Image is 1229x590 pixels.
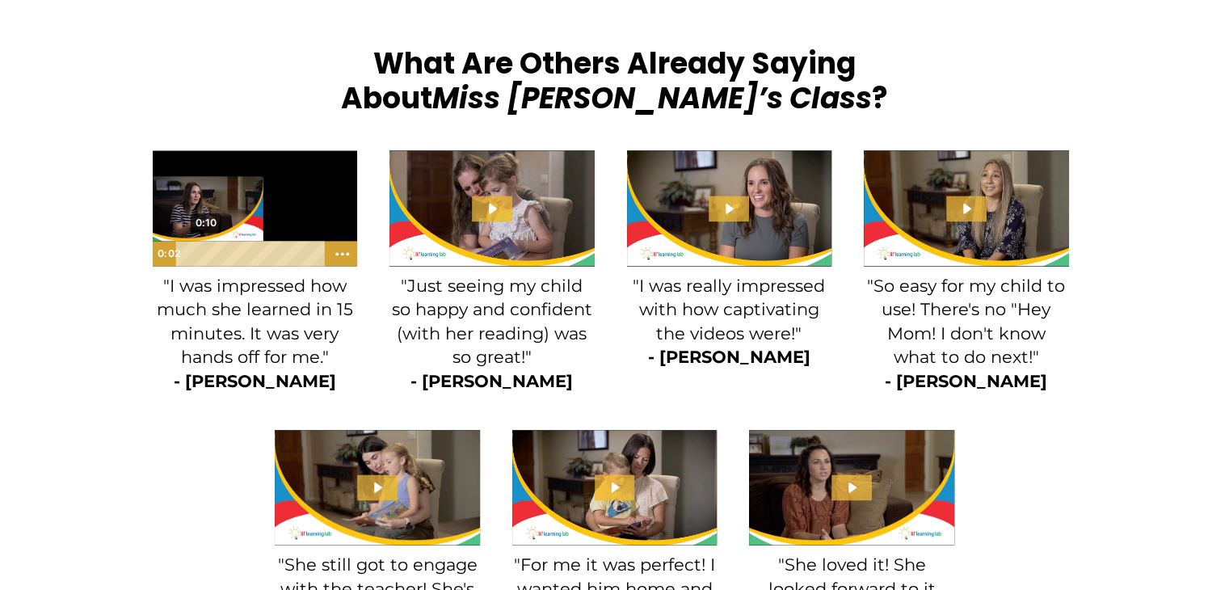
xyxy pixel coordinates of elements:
[341,43,888,119] strong: What Are Others Already Saying About ?
[157,276,353,367] span: "I was impressed how much she learned in 15 minutes. It was very hands off for me."
[472,196,512,221] button: Play Video: file-uploads/sites/2147505858/video/420c7-7663-bc64-814-a78c1df27e66_Video_2.mp4
[648,347,810,367] b: - [PERSON_NAME]
[357,474,398,500] button: Play Video: file-uploads/sites/2147505858/video/78cd27-6740-b0f-78e4-b38415cac28d_Video_5.mp4
[946,196,987,221] button: Play Video: file-uploads/sites/2147505858/video/5c04b7-45db-773d-bfa-c0b711014e40_Video_4.mp4
[709,196,749,221] button: Play Video: file-uploads/sites/2147505858/video/27ee1fa-baf3-ae4a-3768-4a1dfbcd565_Video_3.mp4
[595,474,635,500] button: Play Video: file-uploads/sites/2147505858/video/13210e-6145-1a5f-df2d-cbaea2fe1f83_Video_6.mp4
[327,241,358,267] button: Show more buttons
[174,371,336,391] b: - [PERSON_NAME]
[633,276,825,343] span: "I was really impressed with how captivating the videos were!"
[867,276,1065,367] span: "So easy for my child to use! There's no "Hey Mom! I don't know what to do next!"
[183,241,319,267] div: Playbar
[831,474,872,500] button: Play Video: file-uploads/sites/2147505858/video/20f0f2-4cb2-b88a-2282-870527155ceb_Video_7.mp4
[432,78,872,119] em: Miss [PERSON_NAME]’s Class
[392,276,592,367] span: "Just seeing my child so happy and confident (with her reading) was so great!"
[885,371,1047,391] b: - [PERSON_NAME]
[410,371,573,391] b: - [PERSON_NAME]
